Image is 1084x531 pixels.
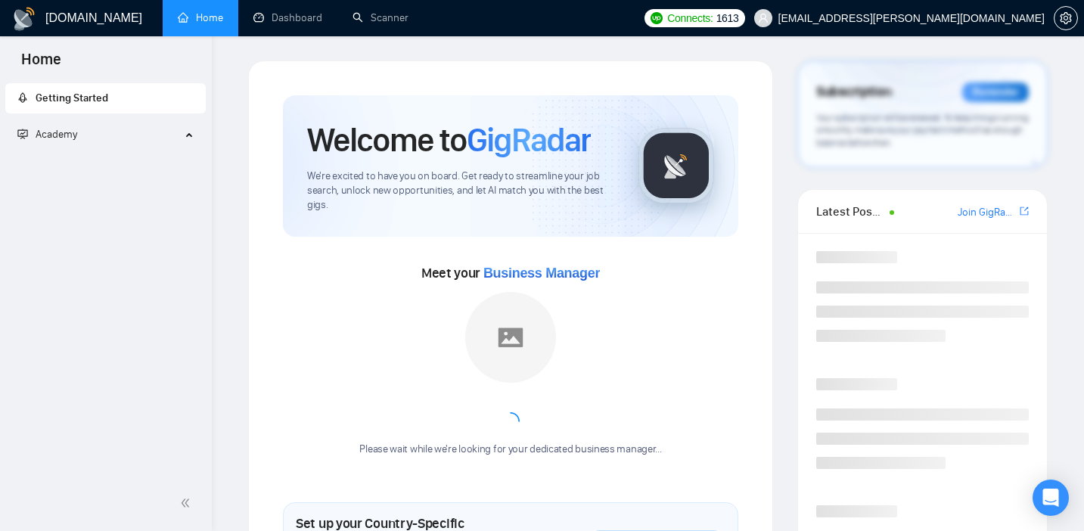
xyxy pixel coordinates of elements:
span: We're excited to have you on board. Get ready to streamline your job search, unlock new opportuni... [307,169,614,213]
span: setting [1054,12,1077,24]
span: fund-projection-screen [17,129,28,139]
a: setting [1054,12,1078,24]
span: Academy [17,128,77,141]
button: setting [1054,6,1078,30]
div: Please wait while we're looking for your dedicated business manager... [350,442,670,457]
img: upwork-logo.png [651,12,663,24]
span: Subscription [816,79,891,105]
img: placeholder.png [465,292,556,383]
span: Connects: [667,10,713,26]
span: rocket [17,92,28,103]
span: Latest Posts from the GigRadar Community [816,202,885,221]
a: homeHome [178,11,223,24]
h1: Welcome to [307,120,591,160]
span: Home [9,48,73,80]
span: Academy [36,128,77,141]
span: export [1020,205,1029,217]
span: user [758,13,769,23]
a: Join GigRadar Slack Community [958,204,1017,221]
span: GigRadar [467,120,591,160]
li: Getting Started [5,83,206,113]
span: Business Manager [483,265,600,281]
span: loading [499,409,523,433]
div: Reminder [962,82,1029,102]
a: export [1020,204,1029,219]
a: dashboardDashboard [253,11,322,24]
span: 1613 [716,10,739,26]
span: Getting Started [36,92,108,104]
img: gigradar-logo.png [638,128,714,203]
div: Open Intercom Messenger [1033,480,1069,516]
span: Your subscription will be renewed. To keep things running smoothly, make sure your payment method... [816,112,1029,148]
span: double-left [180,495,195,511]
img: logo [12,7,36,31]
a: searchScanner [353,11,408,24]
span: Meet your [421,265,600,281]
